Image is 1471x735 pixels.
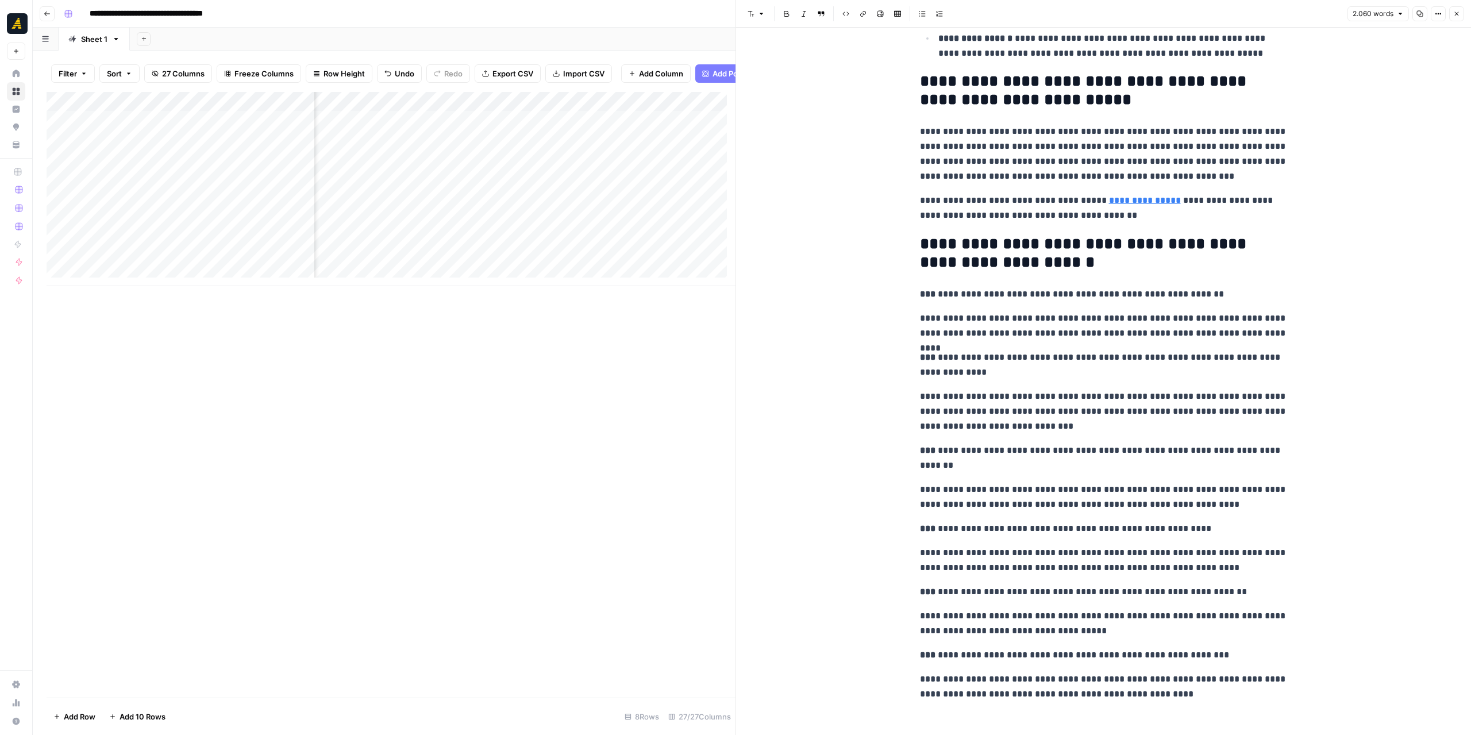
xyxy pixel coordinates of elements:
span: Add Power Agent [713,68,775,79]
button: Undo [377,64,422,83]
button: Add Column [621,64,691,83]
span: Redo [444,68,463,79]
a: Browse [7,82,25,101]
span: Export CSV [492,68,533,79]
span: 2.060 words [1353,9,1393,19]
button: Sort [99,64,140,83]
span: Row Height [324,68,365,79]
span: Add Column [639,68,683,79]
div: Sheet 1 [81,33,107,45]
span: Import CSV [563,68,604,79]
span: Add Row [64,711,95,722]
div: 8 Rows [620,707,664,726]
div: 27/27 Columns [664,707,735,726]
span: 27 Columns [162,68,205,79]
button: 27 Columns [144,64,212,83]
button: Add Row [47,707,102,726]
a: Usage [7,694,25,712]
a: Your Data [7,136,25,154]
a: Sheet 1 [59,28,130,51]
a: Settings [7,675,25,694]
a: Insights [7,100,25,118]
button: Filter [51,64,95,83]
button: Add Power Agent [695,64,782,83]
span: Freeze Columns [234,68,294,79]
span: Filter [59,68,77,79]
button: Add 10 Rows [102,707,172,726]
button: Help + Support [7,712,25,730]
button: Workspace: Marketers in Demand [7,9,25,38]
span: Undo [395,68,414,79]
a: Opportunities [7,118,25,136]
button: 2.060 words [1347,6,1409,21]
button: Freeze Columns [217,64,301,83]
button: Import CSV [545,64,612,83]
span: Add 10 Rows [120,711,165,722]
button: Redo [426,64,470,83]
img: Marketers in Demand Logo [7,13,28,34]
a: Home [7,64,25,83]
button: Export CSV [475,64,541,83]
span: Sort [107,68,122,79]
button: Row Height [306,64,372,83]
